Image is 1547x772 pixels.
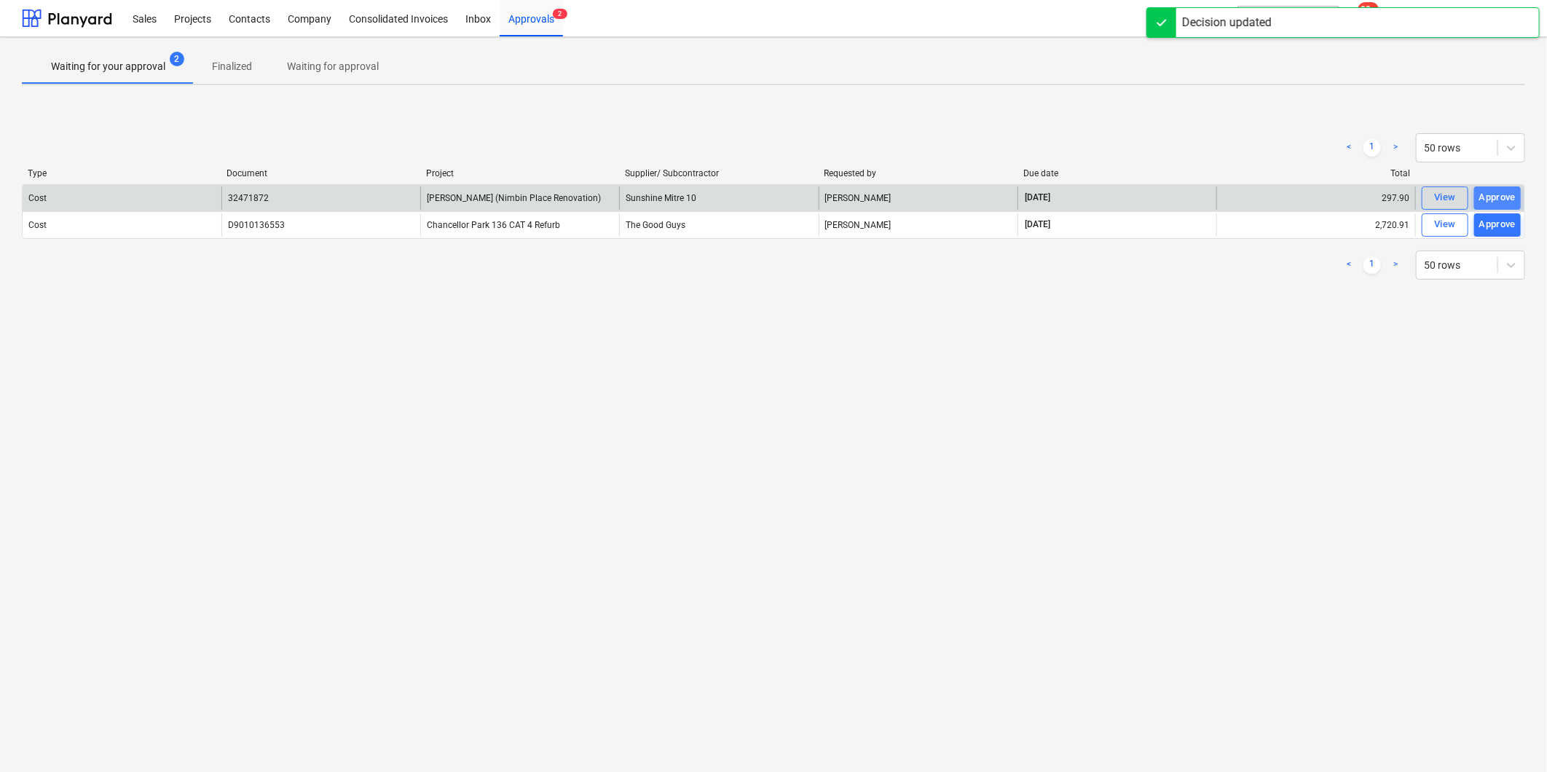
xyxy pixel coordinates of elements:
[1434,216,1456,233] div: View
[824,168,1012,178] div: Requested by
[227,168,414,178] div: Document
[819,213,1017,237] div: [PERSON_NAME]
[1363,139,1381,157] a: Page 1 is your current page
[619,186,818,210] div: Sunshine Mitre 10
[819,186,1017,210] div: [PERSON_NAME]
[1387,139,1404,157] a: Next page
[1216,186,1415,210] div: 297.90
[1474,186,1521,210] button: Approve
[1182,14,1272,31] div: Decision updated
[625,168,812,178] div: Supplier/ Subcontractor
[1422,186,1468,210] button: View
[427,220,560,230] span: Chancellor Park 136 CAT 4 Refurb
[553,9,567,19] span: 2
[28,220,47,230] div: Cost
[1340,139,1358,157] a: Previous page
[51,59,165,74] p: Waiting for your approval
[1474,702,1547,772] iframe: Chat Widget
[1024,192,1052,204] span: [DATE]
[1422,213,1468,237] button: View
[1340,256,1358,274] a: Previous page
[170,52,184,66] span: 2
[1479,216,1516,233] div: Approve
[1216,213,1415,237] div: 2,720.91
[28,168,215,178] div: Type
[228,193,269,203] div: 32471872
[228,220,285,230] div: D9010136553
[287,59,379,74] p: Waiting for approval
[427,193,601,203] span: Patrick Lovekin (Nimbin Place Renovation)
[28,193,47,203] div: Cost
[1387,256,1404,274] a: Next page
[1223,168,1410,178] div: Total
[1474,213,1521,237] button: Approve
[1023,168,1211,178] div: Due date
[426,168,613,178] div: Project
[619,213,818,237] div: The Good Guys
[212,59,252,74] p: Finalized
[1479,189,1516,206] div: Approve
[1363,256,1381,274] a: Page 1 is your current page
[1434,189,1456,206] div: View
[1024,218,1052,231] span: [DATE]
